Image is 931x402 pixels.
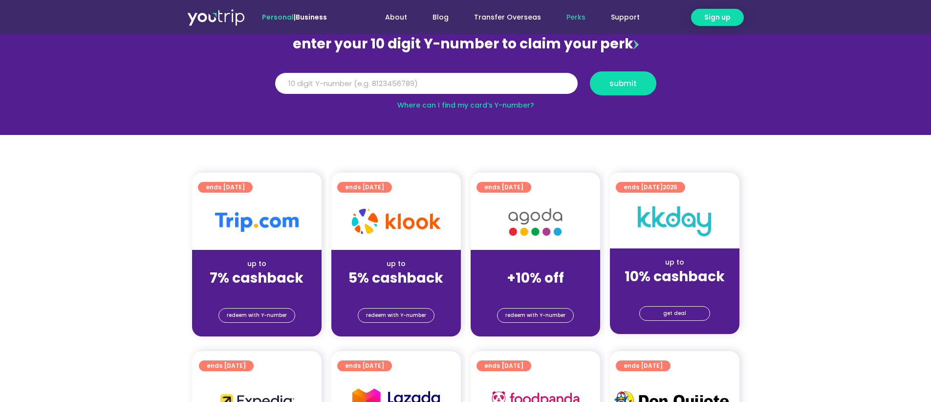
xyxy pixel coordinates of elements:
a: redeem with Y-number [497,308,574,323]
div: up to [618,257,732,268]
a: Where can I find my card’s Y-number? [397,100,534,110]
span: Personal [262,12,294,22]
span: ends [DATE] [206,182,245,193]
a: Support [598,8,652,26]
a: Blog [420,8,461,26]
div: up to [200,259,314,269]
a: ends [DATE] [337,182,392,193]
span: ends [DATE] [624,360,663,371]
span: redeem with Y-number [505,309,565,322]
span: up to [526,259,544,268]
a: redeem with Y-number [358,308,434,323]
button: submit [590,71,656,95]
strong: 5% cashback [348,268,443,288]
nav: Menu [353,8,652,26]
a: ends [DATE]2025 [616,182,685,193]
a: ends [DATE] [476,182,531,193]
a: Transfer Overseas [461,8,554,26]
a: Perks [554,8,598,26]
a: Sign up [691,9,744,26]
span: ends [DATE] [624,182,677,193]
a: get deal [639,306,710,321]
a: ends [DATE] [616,360,671,371]
span: submit [609,80,637,87]
strong: 10% cashback [625,267,725,286]
div: enter your 10 digit Y-number to claim your perk [270,31,661,57]
div: up to [339,259,453,269]
a: ends [DATE] [476,360,531,371]
a: Business [296,12,327,22]
a: About [372,8,420,26]
span: ends [DATE] [484,182,523,193]
span: ends [DATE] [345,360,384,371]
span: 2025 [663,183,677,191]
a: ends [DATE] [337,360,392,371]
span: ends [DATE] [345,182,384,193]
strong: +10% off [507,268,564,288]
a: ends [DATE] [199,360,254,371]
input: 10 digit Y-number (e.g. 8123456789) [275,73,578,94]
span: ends [DATE] [484,360,523,371]
span: ends [DATE] [207,360,246,371]
strong: 7% cashback [210,268,303,288]
span: Sign up [704,12,731,22]
span: | [262,12,327,22]
span: get deal [663,307,686,320]
a: ends [DATE] [198,182,253,193]
span: redeem with Y-number [227,309,287,322]
div: (for stays only) [200,287,314,297]
form: Y Number [275,71,656,103]
div: (for stays only) [478,287,592,297]
span: redeem with Y-number [366,309,426,322]
a: redeem with Y-number [218,308,295,323]
div: (for stays only) [618,286,732,296]
div: (for stays only) [339,287,453,297]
